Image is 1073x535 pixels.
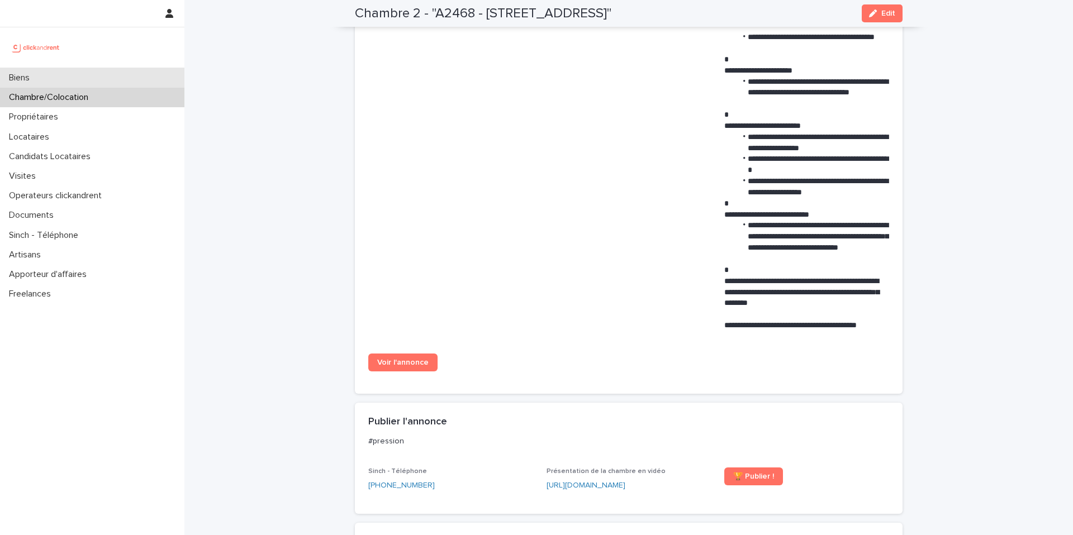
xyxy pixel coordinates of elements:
h2: Publier l'annonce [368,416,447,428]
h2: Chambre 2 - "A2468 - [STREET_ADDRESS]" [355,6,611,22]
a: Voir l'annonce [368,354,438,371]
p: #pression [368,436,885,446]
span: Présentation de la chambre en vidéo [547,468,666,475]
p: Artisans [4,250,50,260]
p: Locataires [4,132,58,142]
span: Sinch - Téléphone [368,468,427,475]
ringoverc2c-84e06f14122c: Call with Ringover [368,481,435,489]
a: [PHONE_NUMBER] [368,480,435,491]
a: [URL][DOMAIN_NAME] [547,481,625,489]
p: Sinch - Téléphone [4,230,87,241]
p: Visites [4,171,45,181]
span: Voir l'annonce [377,359,429,366]
span: 🏆 Publier ! [733,472,774,480]
p: Chambre/Colocation [4,92,97,103]
span: Edit [881,9,895,17]
p: Documents [4,210,63,221]
p: Freelances [4,289,60,299]
a: 🏆 Publier ! [724,467,783,485]
button: Edit [862,4,903,22]
p: Biens [4,73,39,83]
p: Apporteur d'affaires [4,269,96,280]
p: Operateurs clickandrent [4,190,111,201]
p: Propriétaires [4,112,67,122]
img: UCB0brd3T0yccxBKYDjQ [9,36,63,59]
p: Candidats Locataires [4,151,99,162]
ringoverc2c-number-84e06f14122c: [PHONE_NUMBER] [368,481,435,489]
